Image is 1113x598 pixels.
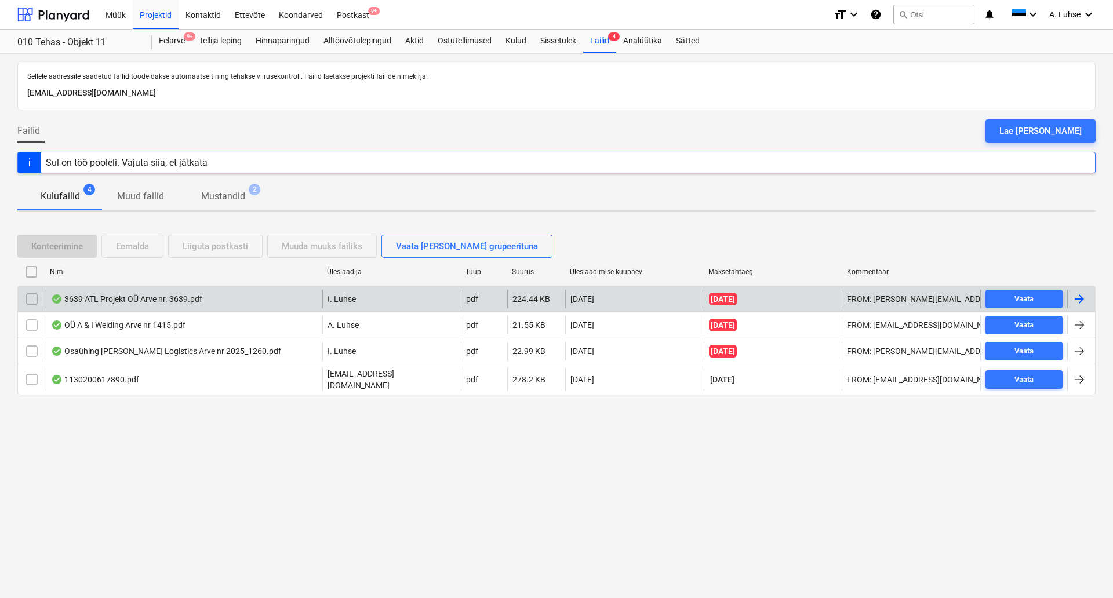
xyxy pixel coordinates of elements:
[381,235,552,258] button: Vaata [PERSON_NAME] grupeerituna
[317,30,398,53] a: Alltöövõtulepingud
[583,30,616,53] a: Failid4
[1014,373,1034,386] div: Vaata
[512,294,550,304] div: 224.44 KB
[985,119,1096,143] button: Lae [PERSON_NAME]
[616,30,669,53] a: Analüütika
[466,347,478,356] div: pdf
[847,8,861,21] i: keyboard_arrow_down
[985,370,1063,389] button: Vaata
[708,268,838,276] div: Maksetähtaeg
[465,268,503,276] div: Tüüp
[570,347,594,356] div: [DATE]
[985,290,1063,308] button: Vaata
[709,374,736,385] span: [DATE]
[899,10,908,19] span: search
[999,123,1082,138] div: Lae [PERSON_NAME]
[570,320,594,330] div: [DATE]
[466,320,478,330] div: pdf
[51,347,63,356] div: Andmed failist loetud
[328,368,456,391] p: [EMAIL_ADDRESS][DOMAIN_NAME]
[1014,345,1034,358] div: Vaata
[570,268,699,276] div: Üleslaadimise kuupäev
[1014,293,1034,306] div: Vaata
[83,184,95,195] span: 4
[833,8,847,21] i: format_size
[184,32,195,41] span: 9+
[41,189,80,203] p: Kulufailid
[1049,10,1081,19] span: A. Luhse
[512,375,545,384] div: 278.2 KB
[27,86,1086,100] p: [EMAIL_ADDRESS][DOMAIN_NAME]
[46,157,208,168] div: Sul on töö pooleli. Vajuta siia, et jätkata
[1026,8,1040,21] i: keyboard_arrow_down
[985,316,1063,334] button: Vaata
[669,30,707,53] a: Sätted
[533,30,583,53] a: Sissetulek
[51,375,139,384] div: 1130200617890.pdf
[17,124,40,138] span: Failid
[27,72,1086,82] p: Sellele aadressile saadetud failid töödeldakse automaatselt ning tehakse viirusekontroll. Failid ...
[709,345,737,358] span: [DATE]
[709,319,737,331] span: [DATE]
[328,293,356,305] p: I. Luhse
[570,375,594,384] div: [DATE]
[985,342,1063,360] button: Vaata
[51,294,202,304] div: 3639 ATL Projekt OÜ Arve nr. 3639.pdf
[328,319,359,331] p: A. Luhse
[328,345,356,357] p: I. Luhse
[466,375,478,384] div: pdf
[512,320,545,330] div: 21.55 KB
[583,30,616,53] div: Failid
[984,8,995,21] i: notifications
[201,189,245,203] p: Mustandid
[192,30,249,53] a: Tellija leping
[249,30,317,53] a: Hinnapäringud
[152,30,192,53] a: Eelarve9+
[51,294,63,304] div: Andmed failist loetud
[512,347,545,356] div: 22.99 KB
[512,268,561,276] div: Suurus
[1082,8,1096,21] i: keyboard_arrow_down
[50,268,318,276] div: Nimi
[1055,542,1113,598] div: Vestlusvidin
[51,320,63,330] div: Andmed failist loetud
[117,189,164,203] p: Muud failid
[1055,542,1113,598] iframe: Chat Widget
[608,32,620,41] span: 4
[327,268,456,276] div: Üleslaadija
[152,30,192,53] div: Eelarve
[51,347,281,356] div: Osaühing [PERSON_NAME] Logistics Arve nr 2025_1260.pdf
[1014,319,1034,332] div: Vaata
[893,5,974,24] button: Otsi
[368,7,380,15] span: 9+
[570,294,594,304] div: [DATE]
[431,30,499,53] a: Ostutellimused
[51,320,185,330] div: OÜ A & I Welding Arve nr 1415.pdf
[17,37,138,49] div: 010 Tehas - Objekt 11
[398,30,431,53] a: Aktid
[51,375,63,384] div: Andmed failist loetud
[396,239,538,254] div: Vaata [PERSON_NAME] grupeerituna
[249,184,260,195] span: 2
[466,294,478,304] div: pdf
[499,30,533,53] a: Kulud
[847,268,976,276] div: Kommentaar
[709,293,737,305] span: [DATE]
[870,8,882,21] i: Abikeskus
